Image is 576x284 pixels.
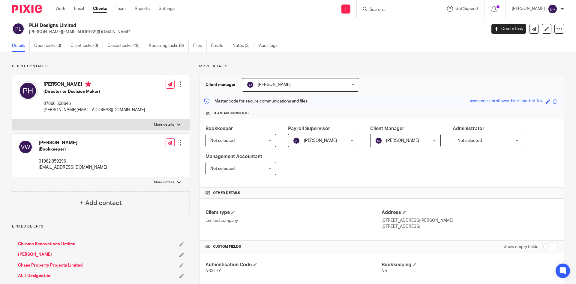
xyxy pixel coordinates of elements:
span: Bookkeeper [205,126,233,131]
span: Not selected [457,139,482,143]
span: Other details [213,191,240,195]
h4: [PERSON_NAME] [43,81,145,89]
p: Linked clients [12,224,190,229]
span: Not selected [210,166,235,171]
a: Open tasks (3) [34,40,66,52]
a: Client tasks (0) [70,40,103,52]
i: Primary [85,81,91,87]
span: Not selected [210,139,235,143]
p: More details [154,180,174,185]
p: [PERSON_NAME][EMAIL_ADDRESS][DOMAIN_NAME] [43,107,145,113]
p: [STREET_ADDRESS] [382,224,558,230]
span: Management Accountant [205,154,262,159]
a: Settings [159,6,175,12]
img: svg%3E [18,140,33,154]
p: More details [154,122,174,127]
a: Clients [93,6,107,12]
h5: (Bookkeeper) [39,146,107,152]
span: Get Support [455,7,478,11]
span: Team assignments [213,111,249,116]
img: svg%3E [293,137,300,144]
p: Client contacts [12,64,190,69]
a: [PERSON_NAME] [18,252,52,258]
h4: [PERSON_NAME] [39,140,107,146]
a: Emails [211,40,228,52]
p: [PERSON_NAME] [512,6,545,12]
img: svg%3E [375,137,382,144]
a: Recurring tasks (8) [149,40,189,52]
span: Client Manager [370,126,404,131]
span: [PERSON_NAME] [258,83,291,87]
a: Files [193,40,207,52]
img: svg%3E [247,81,254,88]
p: Master code for secure communications and files [204,98,307,104]
div: awesome-cornflower-blue-spotted-fox [470,98,543,105]
a: Details [12,40,30,52]
span: No [382,269,387,273]
a: Notes (3) [232,40,254,52]
span: [PERSON_NAME] [386,139,419,143]
p: 01962 859296 [39,158,107,164]
span: Payroll Supervisor [288,126,330,131]
a: Email [74,6,84,12]
a: Chase Property Projects Limited [18,262,83,268]
p: [STREET_ADDRESS][PERSON_NAME] [382,218,558,224]
h3: Client manager [205,82,236,88]
img: svg%3E [548,4,557,14]
a: Reports [135,6,150,12]
a: Work [55,6,65,12]
h4: CUSTOM FIELDS [205,244,382,249]
h5: (Director or Decision Maker) [43,89,145,95]
p: Limited company [205,218,382,224]
span: Administrator [453,126,484,131]
a: ALH Designs Ltd [18,273,51,279]
a: Team [116,6,126,12]
p: 07866 508646 [43,101,145,107]
h4: Bookkeeping [382,262,558,268]
label: Show empty fields [504,244,538,250]
img: Pixie [12,5,42,13]
h4: Address [382,209,558,216]
span: [PERSON_NAME] [304,139,337,143]
h4: Client type [205,209,382,216]
a: Chroma Renovations Limited [18,241,76,247]
input: Search [369,7,423,13]
p: More details [199,64,564,69]
a: Create task [491,24,526,34]
h4: + Add contact [80,198,122,208]
a: Closed tasks (48) [107,40,144,52]
h4: Authentication Code [205,262,382,268]
h2: PLH Designs Limited [29,23,392,29]
p: [PERSON_NAME][EMAIL_ADDRESS][DOMAIN_NAME] [29,29,482,35]
a: Audit logs [259,40,282,52]
img: svg%3E [18,81,37,100]
img: svg%3E [12,23,25,35]
p: [EMAIL_ADDRESS][DOMAIN_NAME] [39,164,107,170]
span: N3XL7Y [205,269,221,273]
